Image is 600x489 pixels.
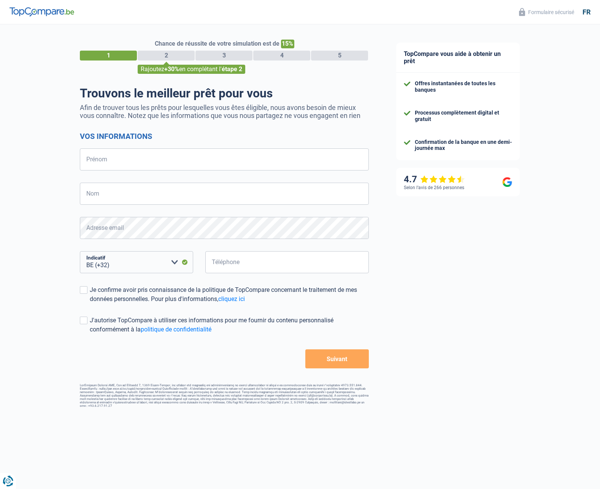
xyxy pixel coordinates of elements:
p: Afin de trouver tous les prêts pour lesquelles vous êtes éligible, nous avons besoin de mieux vou... [80,104,369,119]
div: TopCompare vous aide à obtenir un prêt [396,43,520,73]
span: Chance de réussite de votre simulation est de [155,40,279,47]
a: cliquez ici [218,295,245,303]
div: 4.7 [404,174,465,185]
a: politique de confidentialité [141,326,211,333]
h2: Vos informations [80,132,369,141]
div: Processus complètement digital et gratuit [415,110,512,123]
input: 401020304 [205,251,369,273]
div: 1 [80,51,137,61]
div: 2 [138,51,195,61]
div: 3 [195,51,252,61]
span: étape 2 [222,65,242,73]
div: 4 [253,51,310,61]
div: Confirmation de la banque en une demi-journée max [415,139,512,152]
div: Rajoutez en complétant l' [138,65,245,74]
div: Selon l’avis de 266 personnes [404,185,464,190]
div: Offres instantanées de toutes les banques [415,80,512,93]
span: 15% [281,40,294,48]
span: +30% [164,65,179,73]
div: Je confirme avoir pris connaissance de la politique de TopCompare concernant le traitement de mes... [90,285,369,304]
button: Suivant [305,349,369,368]
div: 5 [311,51,368,61]
footer: LorEmipsum Dolorsi AME, Con ad Elitsedd 7, 1369 Eiusm-Tempor, inc utlabor etd magnaaliq eni admin... [80,384,369,408]
button: Formulaire sécurisé [514,6,579,18]
div: fr [583,8,590,16]
img: TopCompare Logo [10,7,74,16]
div: J'autorise TopCompare à utiliser ces informations pour me fournir du contenu personnalisé conform... [90,316,369,334]
h1: Trouvons le meilleur prêt pour vous [80,86,369,100]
